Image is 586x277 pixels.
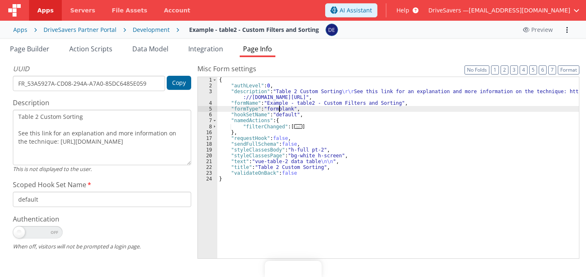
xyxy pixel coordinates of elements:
button: 1 [491,65,499,75]
button: Options [561,24,573,36]
span: Apps [37,6,53,14]
span: Misc Form settings [197,64,256,74]
span: Help [396,6,409,14]
span: Page Builder [10,44,49,53]
h4: Example - table2 - Custom Filters and Sorting [189,26,319,33]
span: Data Model [132,44,168,53]
span: AI Assistant [340,6,372,14]
button: 5 [529,65,537,75]
button: Preview [518,23,558,36]
button: 4 [520,65,528,75]
button: DriveSavers — [EMAIL_ADDRESS][DOMAIN_NAME] [428,6,579,14]
div: Development [133,26,170,34]
div: When off, visitors will not be prompted a login page. [13,243,191,251]
div: 24 [198,176,217,182]
div: 5 [198,106,217,112]
div: 6 [198,112,217,118]
span: File Assets [112,6,148,14]
span: DriveSavers — [428,6,469,14]
div: 8 [198,124,217,130]
div: 18 [198,141,217,147]
span: Servers [70,6,95,14]
button: Format [558,65,579,75]
span: [EMAIL_ADDRESS][DOMAIN_NAME] [469,6,570,14]
div: 16 [198,130,217,135]
button: AI Assistant [325,3,377,17]
button: 2 [501,65,508,75]
span: UUID [13,64,29,74]
div: 21 [198,159,217,164]
div: 23 [198,170,217,176]
div: This is not displayed to the user. [13,165,191,173]
button: 6 [539,65,547,75]
span: Page Info [243,44,272,53]
img: c1374c675423fc74691aaade354d0b4b [326,24,338,36]
span: Integration [188,44,223,53]
div: Apps [13,26,27,34]
span: Action Scripts [69,44,112,53]
button: Copy [167,76,191,90]
span: Description [13,98,49,108]
div: 3 [198,89,217,100]
div: 7 [198,118,217,123]
button: No Folds [464,65,489,75]
div: DriveSavers Partner Portal [44,26,117,34]
div: 4 [198,100,217,106]
div: 1 [198,77,217,83]
span: ... [294,124,302,129]
div: 17 [198,135,217,141]
span: Authentication [13,214,59,224]
div: 19 [198,147,217,153]
button: 3 [510,65,518,75]
span: Scoped Hook Set Name [13,180,86,190]
div: 22 [198,164,217,170]
div: 2 [198,83,217,89]
div: 20 [198,153,217,159]
button: 7 [548,65,556,75]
